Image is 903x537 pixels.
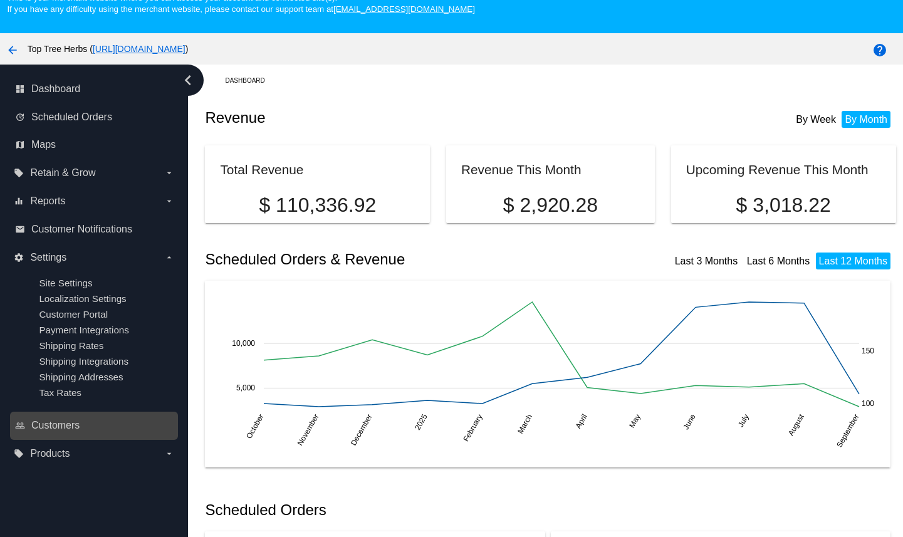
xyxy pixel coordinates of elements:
[31,224,132,235] span: Customer Notifications
[232,339,256,348] text: 10,000
[736,413,751,429] text: July
[39,340,103,351] a: Shipping Rates
[30,167,95,179] span: Retain & Grow
[835,413,861,449] text: September
[628,413,642,430] text: May
[296,413,321,447] text: November
[414,412,430,431] text: 2025
[205,251,550,268] h2: Scheduled Orders & Revenue
[862,347,874,355] text: 150
[30,196,65,207] span: Reports
[178,70,198,90] i: chevron_left
[93,44,185,54] a: [URL][DOMAIN_NAME]
[574,413,589,430] text: April
[333,4,475,14] a: [EMAIL_ADDRESS][DOMAIN_NAME]
[686,194,881,217] p: $ 3,018.22
[819,256,887,266] a: Last 12 Months
[220,162,303,177] h2: Total Revenue
[14,168,24,178] i: local_offer
[461,162,582,177] h2: Revenue This Month
[462,413,484,444] text: February
[786,412,806,437] text: August
[31,139,56,150] span: Maps
[862,399,874,408] text: 100
[516,413,535,435] text: March
[15,420,25,430] i: people_outline
[236,383,255,392] text: 5,000
[31,83,80,95] span: Dashboard
[15,135,174,155] a: map Maps
[39,293,126,304] a: Localization Settings
[39,356,128,367] a: Shipping Integrations
[31,420,80,431] span: Customers
[14,196,24,206] i: equalizer
[225,71,276,90] a: Dashboard
[164,253,174,263] i: arrow_drop_down
[245,413,266,441] text: October
[349,413,374,447] text: December
[15,84,25,94] i: dashboard
[30,252,66,263] span: Settings
[39,325,129,335] a: Payment Integrations
[39,387,81,398] a: Tax Rates
[164,196,174,206] i: arrow_drop_down
[747,256,810,266] a: Last 6 Months
[15,79,174,99] a: dashboard Dashboard
[205,501,550,519] h2: Scheduled Orders
[842,111,890,128] li: By Month
[872,43,887,58] mat-icon: help
[39,278,92,288] a: Site Settings
[39,309,108,320] a: Customer Portal
[15,224,25,234] i: email
[686,162,869,177] h2: Upcoming Revenue This Month
[14,253,24,263] i: settings
[205,109,550,127] h2: Revenue
[31,112,112,123] span: Scheduled Orders
[15,140,25,150] i: map
[30,448,70,459] span: Products
[220,194,415,217] p: $ 110,336.92
[14,449,24,459] i: local_offer
[164,168,174,178] i: arrow_drop_down
[793,111,839,128] li: By Week
[15,112,25,122] i: update
[164,449,174,459] i: arrow_drop_down
[15,107,174,127] a: update Scheduled Orders
[15,415,174,435] a: people_outline Customers
[15,219,174,239] a: email Customer Notifications
[28,44,189,54] span: Top Tree Herbs ( )
[39,372,123,382] a: Shipping Addresses
[461,194,640,217] p: $ 2,920.28
[675,256,738,266] a: Last 3 Months
[5,43,20,58] mat-icon: arrow_back
[682,412,697,431] text: June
